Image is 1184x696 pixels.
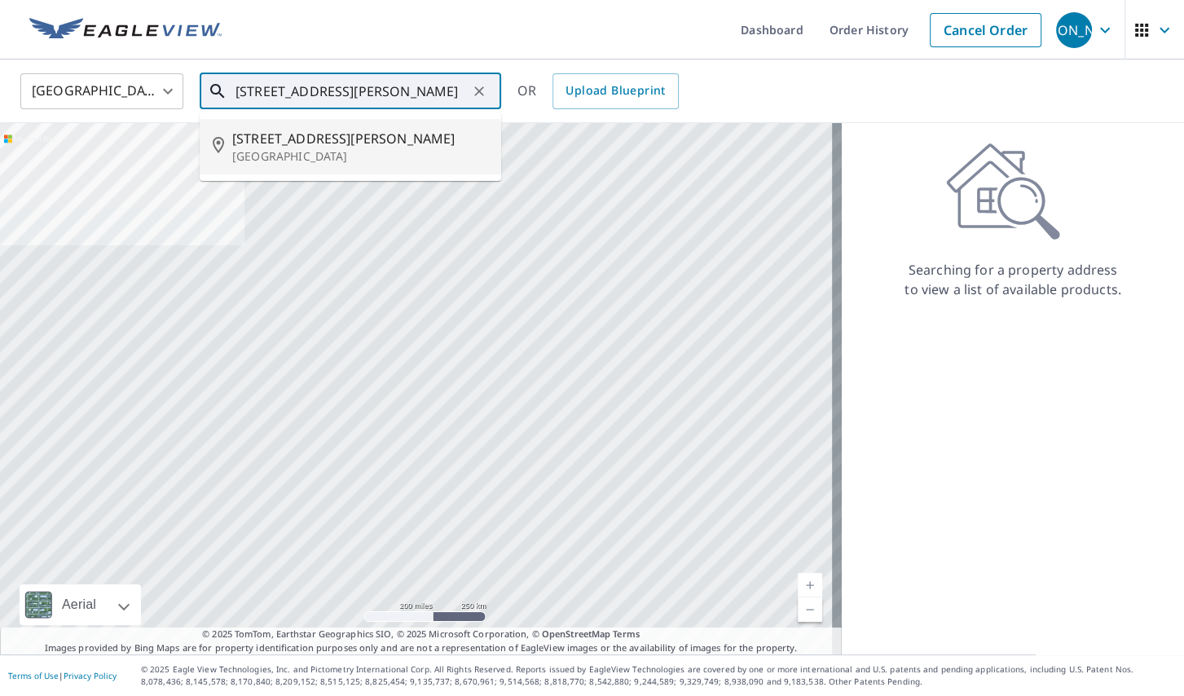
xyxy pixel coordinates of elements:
a: Cancel Order [930,13,1041,47]
p: Searching for a property address to view a list of available products. [904,260,1122,299]
div: Aerial [57,584,101,625]
span: Upload Blueprint [566,81,665,101]
p: | [8,671,117,681]
div: OR [517,73,679,109]
div: [PERSON_NAME] [1056,12,1092,48]
a: Terms [613,628,640,640]
div: Aerial [20,584,141,625]
span: [STREET_ADDRESS][PERSON_NAME] [232,129,488,148]
p: [GEOGRAPHIC_DATA] [232,148,488,165]
a: Current Level 5, Zoom Out [798,597,822,622]
div: [GEOGRAPHIC_DATA] [20,68,183,114]
img: EV Logo [29,18,222,42]
a: Terms of Use [8,670,59,681]
p: © 2025 Eagle View Technologies, Inc. and Pictometry International Corp. All Rights Reserved. Repo... [141,663,1176,688]
a: Current Level 5, Zoom In [798,573,822,597]
button: Clear [468,80,491,103]
span: © 2025 TomTom, Earthstar Geographics SIO, © 2025 Microsoft Corporation, © [202,628,640,641]
input: Search by address or latitude-longitude [235,68,468,114]
a: Privacy Policy [64,670,117,681]
a: Upload Blueprint [552,73,678,109]
a: OpenStreetMap [542,628,610,640]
